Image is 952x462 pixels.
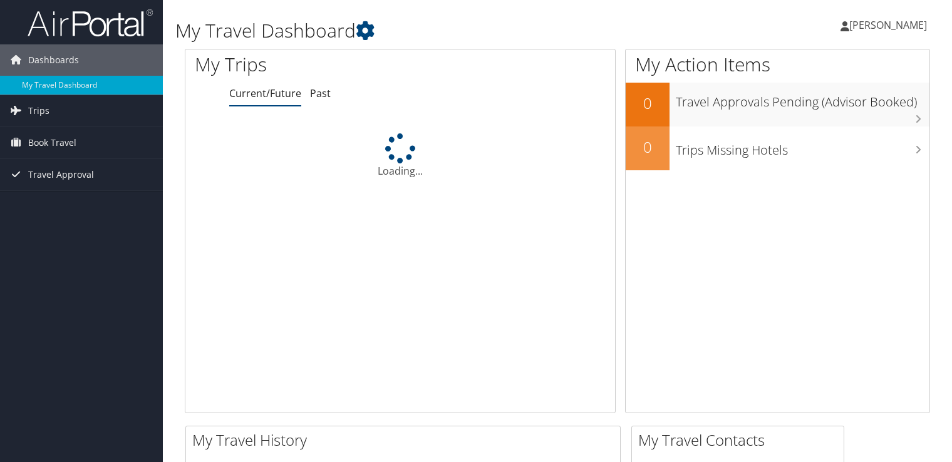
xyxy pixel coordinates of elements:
a: 0Trips Missing Hotels [626,126,929,170]
h2: My Travel History [192,429,620,451]
h1: My Trips [195,51,427,78]
h3: Trips Missing Hotels [676,135,929,159]
h2: 0 [626,136,670,158]
span: [PERSON_NAME] [849,18,927,32]
span: Book Travel [28,127,76,158]
img: airportal-logo.png [28,8,153,38]
span: Trips [28,95,49,126]
h2: 0 [626,93,670,114]
a: [PERSON_NAME] [841,6,939,44]
h1: My Travel Dashboard [175,18,685,44]
h2: My Travel Contacts [638,429,844,451]
div: Loading... [185,133,615,178]
span: Travel Approval [28,159,94,190]
a: 0Travel Approvals Pending (Advisor Booked) [626,83,929,126]
h3: Travel Approvals Pending (Advisor Booked) [676,87,929,111]
h1: My Action Items [626,51,929,78]
a: Past [310,86,331,100]
span: Dashboards [28,44,79,76]
a: Current/Future [229,86,301,100]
